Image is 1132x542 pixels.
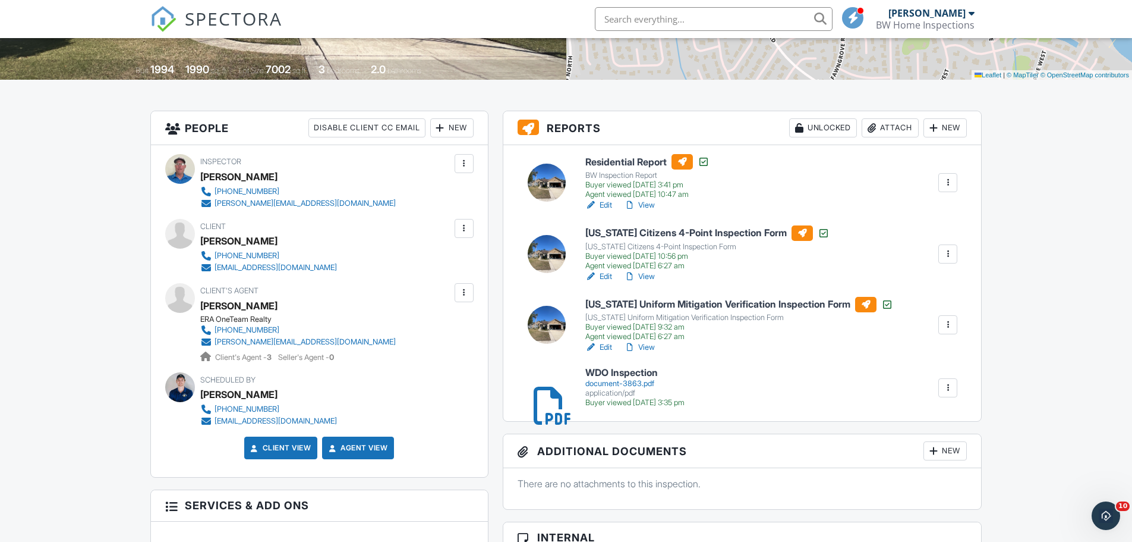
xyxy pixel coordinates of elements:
iframe: Intercom live chat [1092,502,1120,530]
a: [PHONE_NUMBER] [200,324,396,336]
a: Client View [248,442,311,454]
div: [EMAIL_ADDRESS][DOMAIN_NAME] [215,416,337,426]
span: 10 [1116,502,1130,511]
a: WDO Inspection document-3863.pdf application/pdf Buyer viewed [DATE] 3:35 pm [585,368,685,408]
div: [US_STATE] Citizens 4-Point Inspection Form [585,242,830,252]
a: [EMAIL_ADDRESS][DOMAIN_NAME] [200,415,337,427]
div: Agent viewed [DATE] 6:27 am [585,261,830,271]
a: View [624,199,655,211]
div: [PERSON_NAME] [888,7,966,19]
div: [PERSON_NAME] [200,297,278,315]
div: BW Inspection Report [585,171,710,180]
div: BW Home Inspections [876,19,975,31]
div: 2.0 [371,63,386,76]
div: ERA OneTeam Realty [200,315,405,324]
h6: [US_STATE] Uniform Mitigation Verification Inspection Form [585,297,893,312]
div: [US_STATE] Uniform Mitigation Verification Inspection Form [585,313,893,322]
span: bathrooms [387,66,421,75]
div: [EMAIL_ADDRESS][DOMAIN_NAME] [215,263,337,272]
a: © MapTiler [1007,71,1039,79]
div: 1994 [150,63,174,76]
span: Scheduled By [200,375,256,384]
a: Edit [585,342,612,353]
a: Agent View [326,442,387,454]
a: View [624,271,655,283]
div: 7002 [266,63,291,76]
span: Built [135,66,149,75]
h6: Residential Report [585,154,710,170]
a: Leaflet [975,71,1001,79]
span: bedrooms [327,66,360,75]
span: Inspector [200,157,241,166]
div: [PHONE_NUMBER] [215,405,279,414]
div: Agent viewed [DATE] 10:47 am [585,190,710,199]
span: Client's Agent - [215,353,273,362]
div: 3 [319,63,325,76]
span: Seller's Agent - [278,353,334,362]
div: 1990 [185,63,209,76]
div: Buyer viewed [DATE] 10:56 pm [585,252,830,261]
span: Lot Size [239,66,264,75]
a: [US_STATE] Uniform Mitigation Verification Inspection Form [US_STATE] Uniform Mitigation Verifica... [585,297,893,342]
input: Search everything... [595,7,833,31]
a: [PERSON_NAME][EMAIL_ADDRESS][DOMAIN_NAME] [200,336,396,348]
div: [PHONE_NUMBER] [215,325,279,335]
a: SPECTORA [150,16,282,41]
div: New [923,441,967,460]
span: | [1003,71,1005,79]
a: Edit [585,199,612,211]
span: Client's Agent [200,286,258,295]
p: There are no attachments to this inspection. [518,477,967,490]
strong: 0 [329,353,334,362]
a: © OpenStreetMap contributors [1040,71,1129,79]
a: Edit [585,271,612,283]
div: Disable Client CC Email [308,118,425,137]
div: [PERSON_NAME] [200,232,278,250]
h3: Services & Add ons [151,490,488,521]
a: [PHONE_NUMBER] [200,250,337,262]
div: document-3863.pdf [585,379,685,389]
div: Buyer viewed [DATE] 9:32 am [585,322,893,332]
strong: 3 [267,353,272,362]
img: The Best Home Inspection Software - Spectora [150,6,176,32]
h3: Reports [503,111,982,145]
a: [PHONE_NUMBER] [200,403,337,415]
div: [PERSON_NAME] [200,386,278,403]
h6: WDO Inspection [585,368,685,378]
div: [PERSON_NAME] [200,168,278,186]
a: View [624,342,655,353]
div: Buyer viewed [DATE] 3:41 pm [585,180,710,190]
div: Buyer viewed [DATE] 3:35 pm [585,398,685,408]
div: Agent viewed [DATE] 6:27 am [585,332,893,342]
div: Unlocked [789,118,857,137]
div: application/pdf [585,389,685,398]
span: sq.ft. [292,66,307,75]
div: [PHONE_NUMBER] [215,187,279,196]
h6: [US_STATE] Citizens 4-Point Inspection Form [585,225,830,241]
div: New [430,118,474,137]
a: [EMAIL_ADDRESS][DOMAIN_NAME] [200,262,337,274]
span: Client [200,222,226,231]
a: [PHONE_NUMBER] [200,186,396,198]
h3: Additional Documents [503,434,982,468]
a: [US_STATE] Citizens 4-Point Inspection Form [US_STATE] Citizens 4-Point Inspection Form Buyer vie... [585,225,830,271]
div: [PERSON_NAME][EMAIL_ADDRESS][DOMAIN_NAME] [215,337,396,347]
div: [PHONE_NUMBER] [215,251,279,261]
a: Residential Report BW Inspection Report Buyer viewed [DATE] 3:41 pm Agent viewed [DATE] 10:47 am [585,154,710,199]
span: SPECTORA [185,6,282,31]
a: [PERSON_NAME][EMAIL_ADDRESS][DOMAIN_NAME] [200,198,396,209]
div: [PERSON_NAME][EMAIL_ADDRESS][DOMAIN_NAME] [215,199,396,208]
div: Attach [862,118,919,137]
div: New [923,118,967,137]
h3: People [151,111,488,145]
span: sq. ft. [211,66,228,75]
